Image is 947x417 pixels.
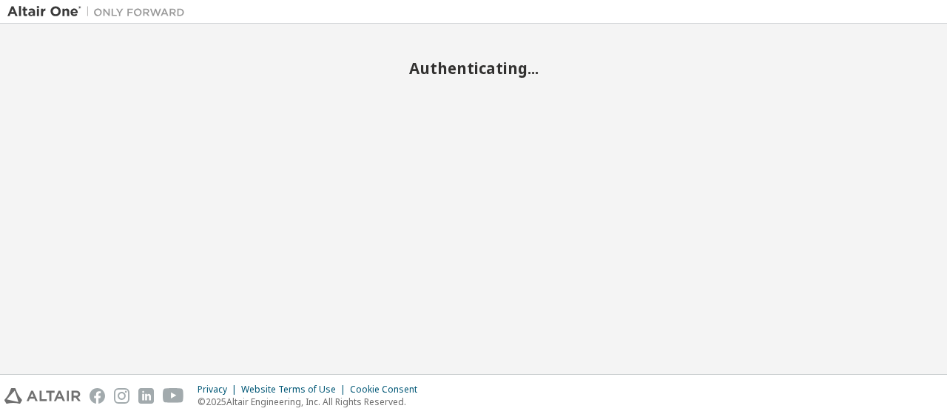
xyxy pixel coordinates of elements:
[114,388,129,404] img: instagram.svg
[7,4,192,19] img: Altair One
[241,384,350,396] div: Website Terms of Use
[198,396,426,408] p: © 2025 Altair Engineering, Inc. All Rights Reserved.
[4,388,81,404] img: altair_logo.svg
[7,59,940,78] h2: Authenticating...
[350,384,426,396] div: Cookie Consent
[198,384,241,396] div: Privacy
[90,388,105,404] img: facebook.svg
[163,388,184,404] img: youtube.svg
[138,388,154,404] img: linkedin.svg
